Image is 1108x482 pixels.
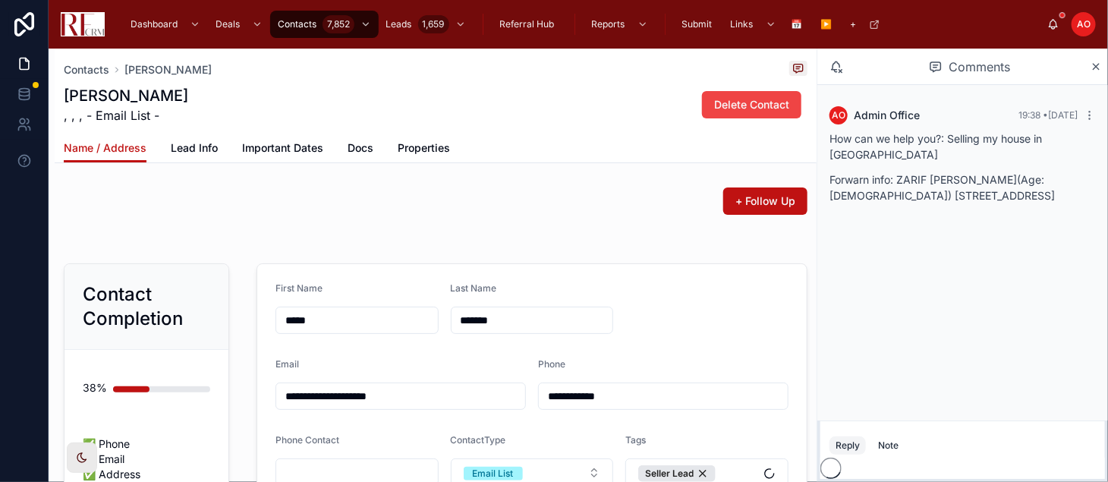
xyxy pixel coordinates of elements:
[638,465,716,482] button: Unselect 355
[878,439,899,452] div: Note
[275,282,323,294] span: First Name
[854,108,920,123] span: Admin Office
[723,11,784,38] a: Links
[792,18,803,30] span: 📅
[270,11,379,38] a: Contacts7,852
[379,11,474,38] a: Leads1,659
[451,282,497,294] span: Last Name
[473,467,514,480] div: Email List
[493,11,565,38] a: Referral Hub
[829,172,1096,203] p: Forwarn info: ZARIF [PERSON_NAME](Age: [DEMOGRAPHIC_DATA]) [STREET_ADDRESS]
[83,282,210,331] h2: Contact Completion
[735,194,795,209] span: + Follow Up
[216,18,240,30] span: Deals
[386,18,412,30] span: Leads
[832,109,845,121] span: AO
[584,11,656,38] a: Reports
[814,11,843,38] a: ▶️
[398,134,450,165] a: Properties
[625,434,646,446] span: Tags
[500,18,555,30] span: Referral Hub
[64,106,188,124] span: , , , - Email List -
[702,91,801,118] button: Delete Contact
[275,434,339,446] span: Phone Contact
[714,97,789,112] span: Delete Contact
[323,15,354,33] div: 7,852
[64,85,188,106] h1: [PERSON_NAME]
[64,140,146,156] span: Name / Address
[208,11,270,38] a: Deals
[1018,109,1078,121] span: 19:38 • [DATE]
[398,140,450,156] span: Properties
[682,18,713,30] span: Submit
[64,134,146,163] a: Name / Address
[171,140,218,156] span: Lead Info
[538,358,565,370] span: Phone
[829,436,866,455] button: Reply
[784,11,814,38] a: 📅
[829,131,1096,162] p: How can we help you?: Selling my house in [GEOGRAPHIC_DATA]
[123,11,208,38] a: Dashboard
[723,187,807,215] button: + Follow Up
[124,62,212,77] a: [PERSON_NAME]
[278,18,316,30] span: Contacts
[61,12,105,36] img: App logo
[872,436,905,455] button: Note
[348,134,373,165] a: Docs
[949,58,1010,76] span: Comments
[645,468,694,480] span: Seller Lead
[131,18,178,30] span: Dashboard
[1077,18,1091,30] span: AO
[675,11,723,38] a: Submit
[242,140,323,156] span: Important Dates
[117,8,1047,41] div: scrollable content
[851,18,857,30] span: +
[64,62,109,77] a: Contacts
[348,140,373,156] span: Docs
[275,358,299,370] span: Email
[821,18,833,30] span: ▶️
[418,15,449,33] div: 1,659
[242,134,323,165] a: Important Dates
[171,134,218,165] a: Lead Info
[83,373,107,403] div: 38%
[592,18,625,30] span: Reports
[451,434,506,446] span: ContactType
[843,11,888,38] a: +
[731,18,754,30] span: Links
